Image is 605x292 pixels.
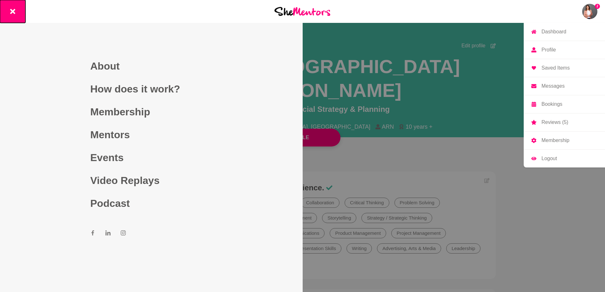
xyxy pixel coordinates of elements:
a: Mentors [90,123,212,146]
img: Kristen Le [582,4,597,19]
a: LinkedIn [105,230,111,238]
a: Events [90,146,212,169]
a: Reviews (5) [524,113,605,131]
a: Membership [90,100,212,123]
a: Podcast [90,192,212,215]
a: Kristen Le2DashboardProfileSaved ItemsMessagesBookingsReviews (5)MembershipLogout [582,4,597,19]
a: Facebook [90,230,95,238]
a: Bookings [524,95,605,113]
p: Logout [541,156,557,161]
a: Saved Items [524,59,605,77]
a: Messages [524,77,605,95]
a: Video Replays [90,169,212,192]
a: Dashboard [524,23,605,41]
p: Profile [541,47,556,52]
img: She Mentors Logo [274,7,330,16]
span: 2 [595,4,600,9]
a: How does it work? [90,78,212,100]
p: Messages [541,84,565,89]
p: Membership [541,138,569,143]
p: Saved Items [541,65,570,71]
a: Profile [524,41,605,59]
p: Dashboard [541,29,566,34]
a: Instagram [121,230,126,238]
p: Bookings [541,102,562,107]
a: About [90,55,212,78]
p: Reviews (5) [541,120,568,125]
